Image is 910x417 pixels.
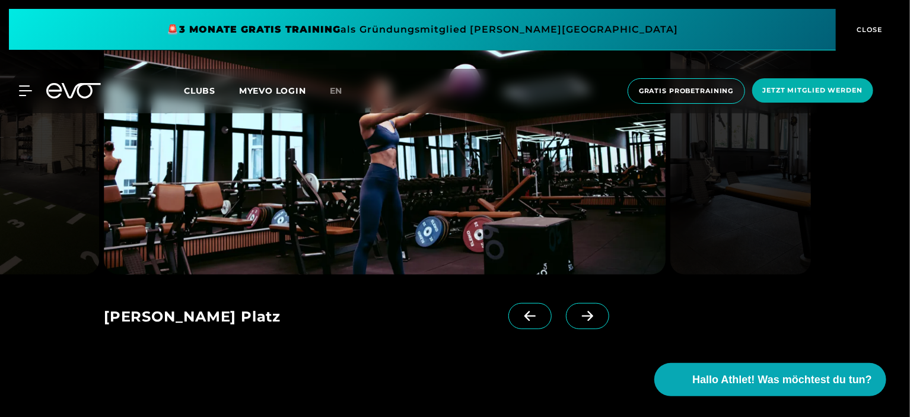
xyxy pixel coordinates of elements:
[104,26,666,275] img: evofitness
[654,363,886,396] button: Hallo Athlet! Was möchtest du tun?
[854,24,883,35] span: CLOSE
[624,78,749,104] a: Gratis Probetraining
[184,85,239,96] a: Clubs
[330,84,357,98] a: en
[836,9,901,50] button: CLOSE
[670,26,811,275] img: evofitness
[692,372,872,388] span: Hallo Athlet! Was möchtest du tun?
[749,78,877,104] a: Jetzt Mitglied werden
[184,85,215,96] span: Clubs
[330,85,343,96] span: en
[639,86,734,96] span: Gratis Probetraining
[239,85,306,96] a: MYEVO LOGIN
[763,85,863,96] span: Jetzt Mitglied werden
